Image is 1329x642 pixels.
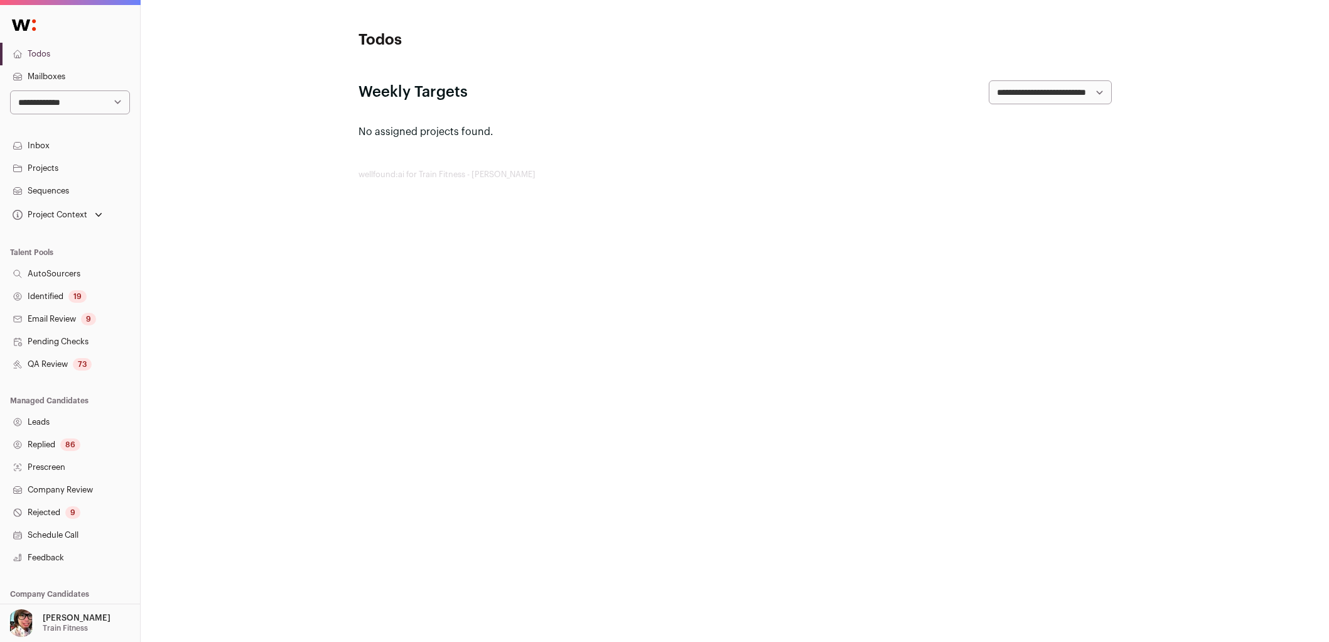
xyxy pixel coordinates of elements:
[43,613,110,623] p: [PERSON_NAME]
[10,210,87,220] div: Project Context
[8,609,35,637] img: 14759586-medium_jpg
[358,170,1112,180] footer: wellfound:ai for Train Fitness - [PERSON_NAME]
[10,206,105,224] button: Open dropdown
[5,609,113,637] button: Open dropdown
[5,13,43,38] img: Wellfound
[43,623,88,633] p: Train Fitness
[68,290,87,303] div: 19
[358,82,468,102] h2: Weekly Targets
[358,124,1112,139] p: No assigned projects found.
[73,358,92,371] div: 73
[358,30,610,50] h1: Todos
[65,506,80,519] div: 9
[81,313,96,325] div: 9
[60,438,80,451] div: 86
